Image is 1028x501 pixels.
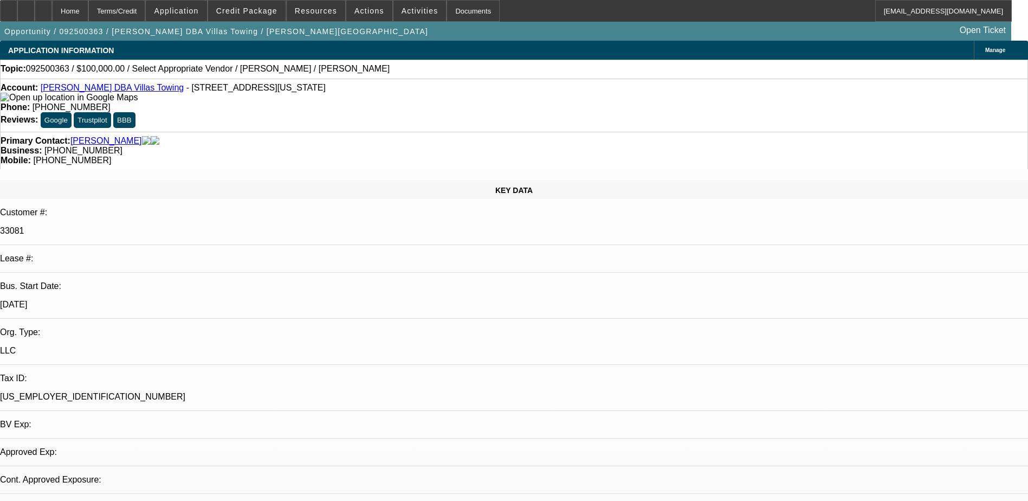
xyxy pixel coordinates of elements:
button: Trustpilot [74,112,111,128]
span: KEY DATA [495,186,533,195]
span: Opportunity / 092500363 / [PERSON_NAME] DBA Villas Towing / [PERSON_NAME][GEOGRAPHIC_DATA] [4,27,428,36]
span: APPLICATION INFORMATION [8,46,114,55]
span: - [STREET_ADDRESS][US_STATE] [186,83,326,92]
img: linkedin-icon.png [151,136,159,146]
span: Activities [402,7,438,15]
img: facebook-icon.png [142,136,151,146]
span: [PHONE_NUMBER] [33,156,111,165]
strong: Reviews: [1,115,38,124]
span: Application [154,7,198,15]
button: Google [41,112,72,128]
strong: Account: [1,83,38,92]
span: 092500363 / $100,000.00 / Select Appropriate Vendor / [PERSON_NAME] / [PERSON_NAME] [26,64,390,74]
span: [PHONE_NUMBER] [33,102,111,112]
span: Actions [354,7,384,15]
span: Resources [295,7,337,15]
strong: Mobile: [1,156,31,165]
strong: Phone: [1,102,30,112]
button: Actions [346,1,392,21]
button: Application [146,1,206,21]
span: Credit Package [216,7,277,15]
button: BBB [113,112,135,128]
img: Open up location in Google Maps [1,93,138,102]
button: Resources [287,1,345,21]
button: Activities [393,1,447,21]
button: Credit Package [208,1,286,21]
a: Open Ticket [955,21,1010,40]
strong: Business: [1,146,42,155]
a: [PERSON_NAME] [70,136,142,146]
strong: Topic: [1,64,26,74]
span: Manage [985,47,1005,53]
strong: Primary Contact: [1,136,70,146]
a: [PERSON_NAME] DBA Villas Towing [41,83,184,92]
span: [PHONE_NUMBER] [44,146,122,155]
a: View Google Maps [1,93,138,102]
